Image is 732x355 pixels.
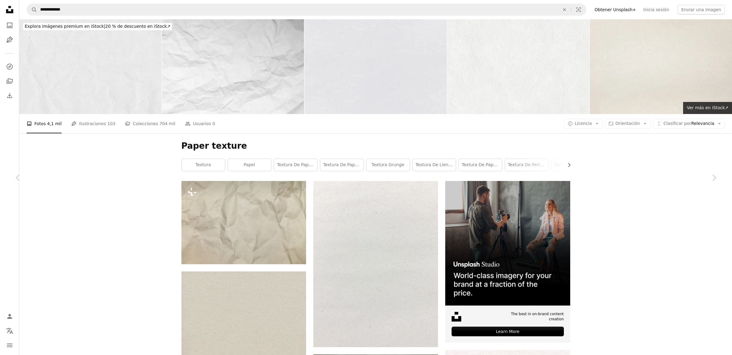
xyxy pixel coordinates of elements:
[558,4,571,15] button: Borrar
[551,159,594,171] a: textura de grano
[4,339,16,351] button: Menú
[615,121,640,126] span: Orientación
[459,159,502,171] a: textura de papel negro
[640,5,673,14] a: Inicia sesión
[4,310,16,322] a: Iniciar sesión / Registrarse
[495,312,564,322] span: The best in on-brand content creation
[564,159,570,171] button: desplazar lista a la derecha
[445,181,570,306] img: file-1715651741414-859baba4300dimage
[213,120,215,127] span: 0
[181,141,570,151] h1: Paper texture
[445,181,570,343] a: The best in on-brand content creationLearn More
[678,5,725,14] button: Enviar una imagen
[274,159,317,171] a: Textura de papel blanco
[4,34,16,46] a: Ilustraciones
[125,114,175,133] a: Colecciones 704 mil
[4,61,16,73] a: Explorar
[181,181,306,264] img: Un primer plano de un pedazo de papel blanco
[19,19,176,34] a: Explora imágenes premium en iStock|20 % de descuento en iStock↗
[159,120,175,127] span: 704 mil
[228,159,271,171] a: papel
[591,5,640,14] a: Obtener Unsplash+
[605,119,650,128] button: Orientación
[107,120,115,127] span: 103
[320,159,363,171] a: textura de papel viejo
[4,75,16,87] a: Colecciones
[181,220,306,225] a: Un primer plano de un pedazo de papel blanco
[452,327,564,336] div: Learn More
[696,149,732,207] a: Siguiente
[663,121,691,126] span: Clasificar por
[4,19,16,31] a: Fotos
[27,4,586,16] form: Encuentra imágenes en todo el sitio
[313,181,438,347] img: Una foto en blanco y negro de una persona en una tabla de surf
[687,105,728,110] span: Ver más en iStock ↗
[564,119,603,128] button: Licencia
[313,261,438,267] a: Una foto en blanco y negro de una persona en una tabla de surf
[366,159,410,171] a: textura grunge
[653,119,725,128] button: Clasificar porRelevancia
[305,19,447,114] img: Paper texture.
[182,159,225,171] a: textura
[185,114,215,133] a: Usuarios 0
[25,24,170,29] span: 20 % de descuento en iStock ↗
[413,159,456,171] a: textura de lienzo
[25,24,105,29] span: Explora imágenes premium en iStock |
[683,102,732,114] a: Ver más en iStock↗
[571,4,586,15] button: Búsqueda visual
[590,19,732,114] img: Brown old paper texture with brown stains
[452,312,461,322] img: file-1631678316303-ed18b8b5cb9cimage
[447,19,590,114] img: White recycled craft paper texture as background
[71,114,115,133] a: Ilustraciones 103
[4,90,16,102] a: Historial de descargas
[19,19,161,114] img: Closeup of white crumpled paper for texture background
[27,4,37,15] button: Buscar en Unsplash
[162,19,304,114] img: Fondo texturizado de papel de color blanco arrugado grunge con espacio para copiar. Úselo para de...
[575,121,592,126] span: Licencia
[663,121,714,127] span: Relevancia
[4,325,16,337] button: Idioma
[505,159,548,171] a: textura de periodico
